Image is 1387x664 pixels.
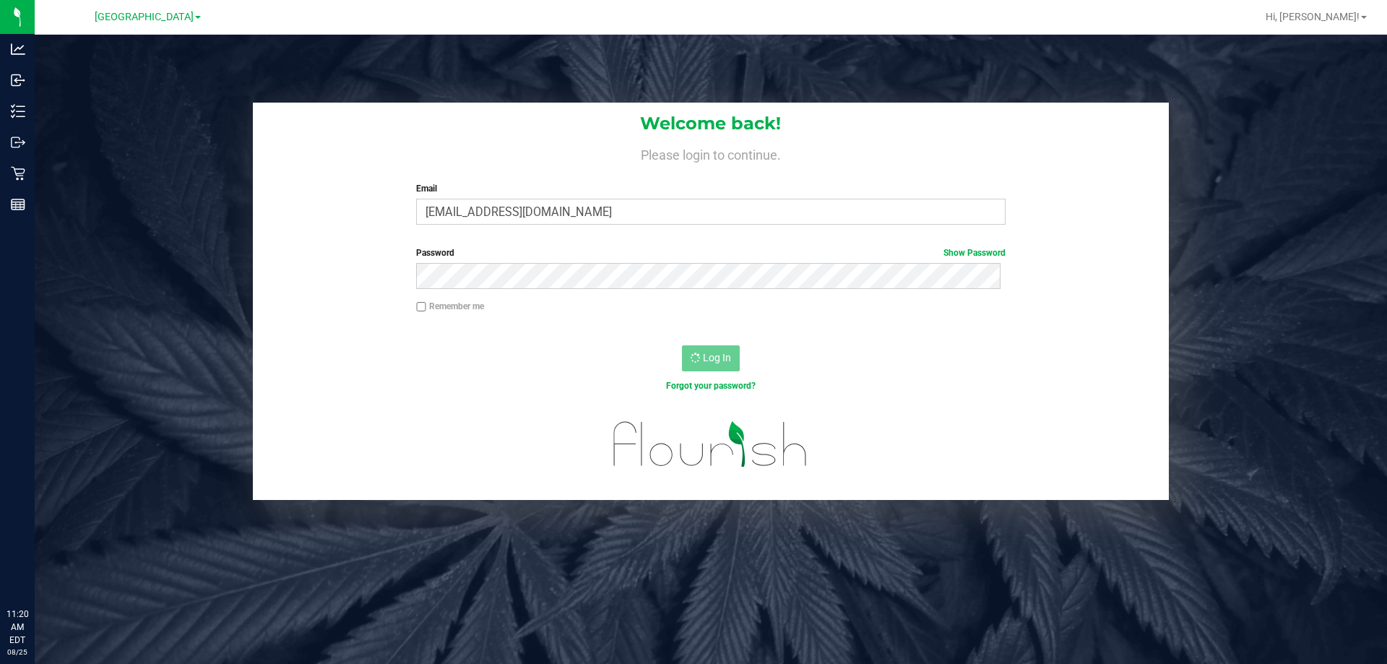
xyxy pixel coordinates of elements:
[11,73,25,87] inline-svg: Inbound
[11,166,25,181] inline-svg: Retail
[943,248,1006,258] a: Show Password
[11,135,25,150] inline-svg: Outbound
[1266,11,1360,22] span: Hi, [PERSON_NAME]!
[666,381,756,391] a: Forgot your password?
[416,302,426,312] input: Remember me
[416,182,1005,195] label: Email
[253,114,1169,133] h1: Welcome back!
[7,608,28,647] p: 11:20 AM EDT
[416,300,484,313] label: Remember me
[416,248,454,258] span: Password
[682,345,740,371] button: Log In
[703,352,731,363] span: Log In
[11,42,25,56] inline-svg: Analytics
[253,145,1169,162] h4: Please login to continue.
[7,647,28,657] p: 08/25
[95,11,194,23] span: [GEOGRAPHIC_DATA]
[11,104,25,118] inline-svg: Inventory
[596,408,825,481] img: flourish_logo.svg
[11,197,25,212] inline-svg: Reports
